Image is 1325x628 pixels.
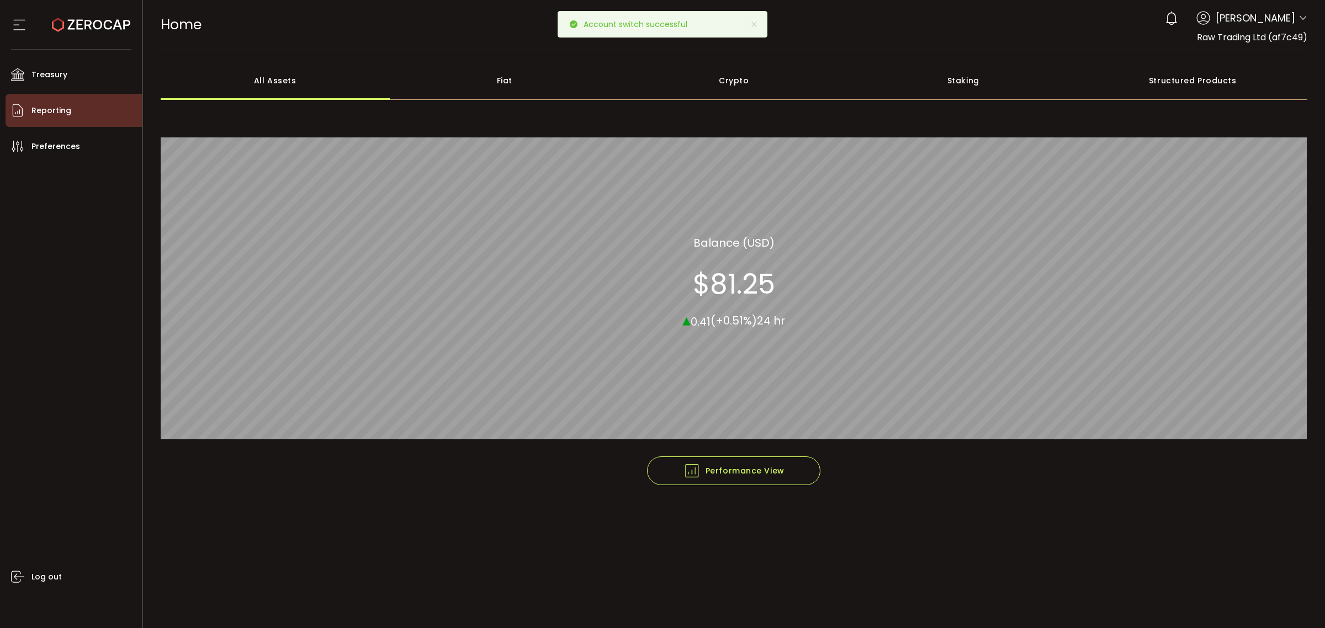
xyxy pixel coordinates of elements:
p: Account switch successful [584,20,696,28]
span: Log out [31,569,62,585]
span: Raw Trading Ltd (af7c49) [1197,31,1307,44]
span: [PERSON_NAME] [1216,10,1295,25]
span: Performance View [683,462,785,479]
div: Staking [849,61,1078,100]
div: All Assets [161,61,390,100]
span: Preferences [31,139,80,155]
span: Treasury [31,67,67,83]
div: Fiat [390,61,619,100]
span: Reporting [31,103,71,119]
span: Home [161,15,202,34]
div: Structured Products [1078,61,1308,100]
iframe: Chat Widget [1270,575,1325,628]
div: Crypto [619,61,849,100]
button: Performance View [647,456,820,485]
